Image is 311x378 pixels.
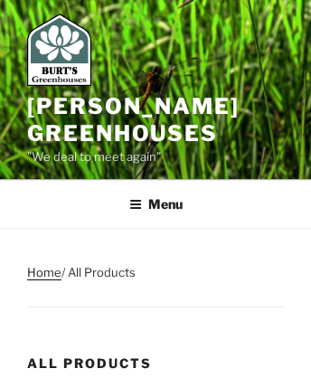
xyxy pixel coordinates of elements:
img: Burt's Greenhouses [27,14,91,86]
p: "We deal to meet again" [27,147,284,167]
a: [PERSON_NAME] Greenhouses [27,93,240,146]
nav: Breadcrumb [27,263,284,307]
h1: All Products [27,354,284,373]
a: Home [27,265,61,279]
button: Menu [117,182,195,226]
